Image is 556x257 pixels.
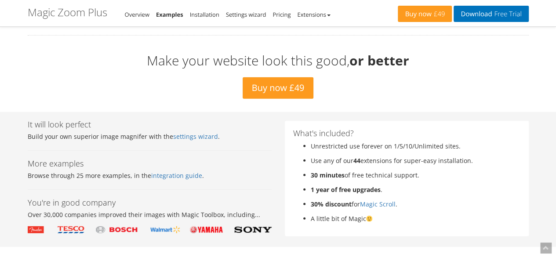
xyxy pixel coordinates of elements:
[125,11,149,18] a: Overview
[311,171,345,179] b: 30 minutes
[28,170,272,181] p: Browse through 25 more examples, in the .
[297,11,330,18] a: Extensions
[28,53,529,68] h2: Make your website look this good,
[311,141,520,151] li: Unrestricted use forever on 1/5/10/Unlimited sites.
[173,132,218,141] a: settings wizard
[366,216,372,222] img: 🙂
[273,11,291,18] a: Pricing
[311,199,520,209] li: for .
[28,7,107,18] h1: Magic Zoom Plus
[293,128,354,138] span: What's included?
[28,210,272,220] p: Over 30,000 companies improved their images with Magic Toolbox, including...
[190,11,219,18] a: Installation
[311,185,520,195] li: .
[311,185,381,194] b: 1 year of free upgrades
[349,51,409,69] b: or better
[28,226,272,233] img: Magic Toolbox customers
[156,11,183,18] a: Examples
[432,11,445,18] span: £49
[454,6,528,22] a: DownloadFree Trial
[28,159,272,168] h3: More examples
[28,131,272,141] p: Build your own superior image magnifer with the .
[311,170,520,180] li: of free technical support.
[28,120,272,129] h3: It will look perfect
[492,11,521,18] span: Free Trial
[311,156,520,166] li: Use any of our extensions for super-easy installation.
[28,199,272,207] h3: You're in good company
[398,6,452,22] a: Buy now£49
[226,11,266,18] a: Settings wizard
[151,171,202,180] a: integration guide
[311,214,520,224] li: A little bit of Magic
[360,200,396,208] a: Magic Scroll
[353,156,360,165] b: 44
[311,200,352,208] b: 30% discount
[243,77,314,99] a: Buy now £49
